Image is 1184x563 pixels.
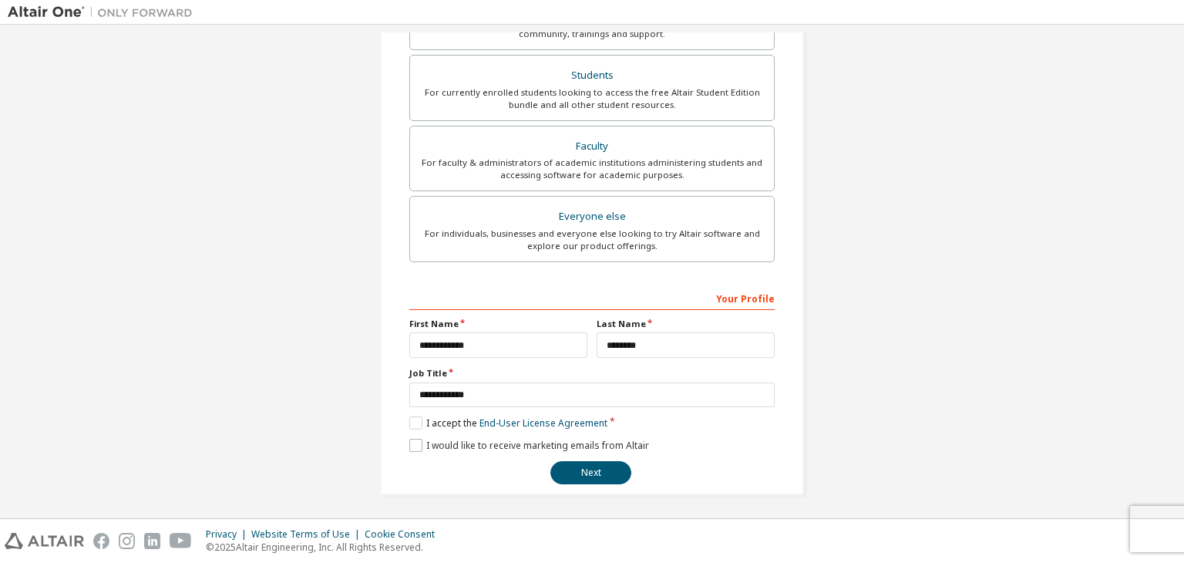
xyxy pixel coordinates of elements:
[479,416,607,430] a: End-User License Agreement
[8,5,200,20] img: Altair One
[206,541,444,554] p: © 2025 Altair Engineering, Inc. All Rights Reserved.
[419,65,765,86] div: Students
[251,528,365,541] div: Website Terms of Use
[119,533,135,549] img: instagram.svg
[365,528,444,541] div: Cookie Consent
[419,206,765,228] div: Everyone else
[409,285,775,310] div: Your Profile
[170,533,192,549] img: youtube.svg
[550,461,631,484] button: Next
[409,416,607,430] label: I accept the
[409,318,587,330] label: First Name
[409,367,775,379] label: Job Title
[206,528,251,541] div: Privacy
[5,533,84,549] img: altair_logo.svg
[419,86,765,111] div: For currently enrolled students looking to access the free Altair Student Edition bundle and all ...
[419,157,765,181] div: For faculty & administrators of academic institutions administering students and accessing softwa...
[597,318,775,330] label: Last Name
[144,533,160,549] img: linkedin.svg
[419,136,765,157] div: Faculty
[409,439,649,452] label: I would like to receive marketing emails from Altair
[419,228,765,252] div: For individuals, businesses and everyone else looking to try Altair software and explore our prod...
[93,533,109,549] img: facebook.svg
